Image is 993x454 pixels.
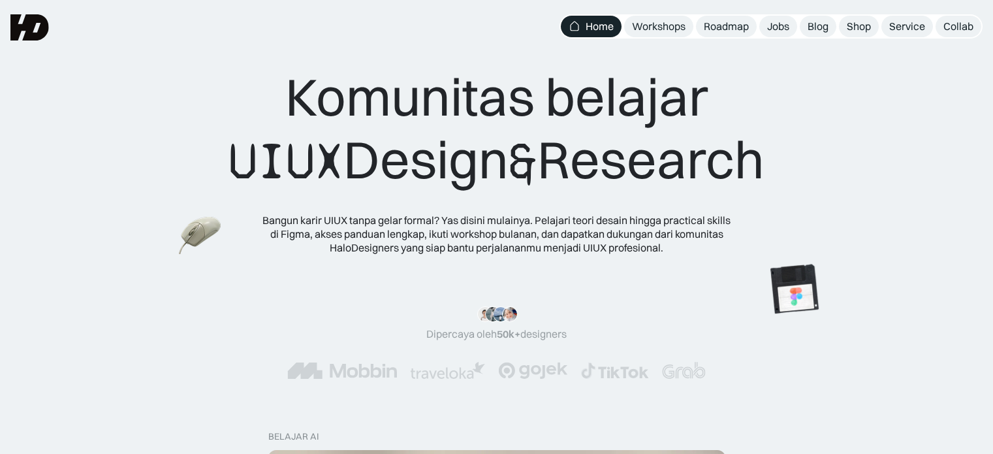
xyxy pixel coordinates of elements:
[229,130,343,193] span: UIUX
[497,327,520,340] span: 50k+
[229,65,764,193] div: Komunitas belajar Design Research
[262,214,732,254] div: Bangun karir UIUX tanpa gelar formal? Yas disini mulainya. Pelajari teori desain hingga practical...
[759,16,797,37] a: Jobs
[943,20,973,33] div: Collab
[881,16,933,37] a: Service
[586,20,614,33] div: Home
[632,20,686,33] div: Workshops
[704,20,749,33] div: Roadmap
[889,20,925,33] div: Service
[767,20,789,33] div: Jobs
[426,327,567,341] div: Dipercaya oleh designers
[800,16,836,37] a: Blog
[561,16,622,37] a: Home
[624,16,693,37] a: Workshops
[268,431,319,442] div: belajar ai
[936,16,981,37] a: Collab
[847,20,871,33] div: Shop
[808,20,828,33] div: Blog
[839,16,879,37] a: Shop
[696,16,757,37] a: Roadmap
[509,130,537,193] span: &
